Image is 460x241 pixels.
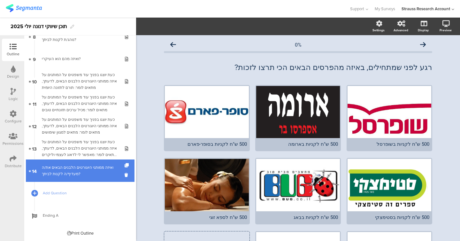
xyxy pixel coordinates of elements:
[26,92,134,115] a: 11 כעת יוצגו בפניך עוד משפטים על המותגים.על איזה ממותגי היוגורטים הלבנים הבאים, לדעתך, מתאים לומר...
[125,172,130,178] i: Delete
[26,70,134,92] a: 10 כעת יוצגו בפניך עוד משפטים על המותגים.על איזה ממותגי היוגורטים הלבנים הבאים, לדעתך, מתאים לומר...
[7,51,19,57] div: Outline
[42,139,118,158] div: כעת יוצגו בפניך עוד משפטים על המותגים.על איזה ממותגי היוגורטים הלבנים הבאים, לדעתך, מתאים לומר: מ...
[5,163,22,169] div: Distribute
[349,141,429,147] div: 500 ש"ח לקניות בשופרסל
[164,63,432,72] div: רגע לפני שמתחילים, באיזה מהפרסים הבאים הכי תרצו לזכות?
[3,141,24,146] div: Permissions
[11,21,67,32] div: תוכן שיווקי דנונה יולי 2025
[43,212,125,219] span: Ending A
[43,190,125,196] span: Add Question
[42,94,118,113] div: כעת יוצגו בפניך עוד משפטים על המותגים.על איזה ממותגי היוגורטים הלבנים הבאים, לדעתך, מתאים לומר: מ...
[26,48,134,70] a: 9 ואיזה מהם הוא העיקרי?
[258,214,338,220] div: 500 ש"ח לקניות בבאג
[350,6,364,12] span: Support
[167,141,247,147] div: 500 ש"ח לקניות בסופר-פארם
[7,74,19,79] div: Design
[42,164,118,177] div: ואיזה ממותגי היוגורטים הלבנים הבאים את/ה מעדיף/ה לקנות לביתך?
[125,163,130,167] i: Duplicate
[394,28,408,33] div: Advanced
[32,167,37,174] span: 14
[32,78,37,85] span: 10
[26,159,134,182] a: 14 ואיזה ממותגי היוגורטים הלבנים הבאים את/ה מעדיף/ה לקנות לביתך?
[42,72,118,91] div: כעת יוצגו בפניך עוד משפטים על המותגים.על איזה ממותגי היוגורטים הלבנים הבאים, לדעתך, מתאים לומר: ת...
[167,214,247,220] div: 500 ש"ח לספא זוגי
[32,122,37,129] span: 12
[32,145,37,152] span: 13
[42,30,118,43] div: איזה ממותגי היוגורטים הלבנים הבאים את/ה נוהג/ת לקנות לביתך?
[258,141,338,147] div: 500 ש"ח לקניות בארומה
[372,28,385,33] div: Settings
[33,100,36,107] span: 11
[402,6,450,12] div: Strauss Research Account
[67,230,94,236] div: Print Outline
[26,115,134,137] a: 12 כעת יוצגו בפניך עוד משפטים על המותגים.על איזה ממותגי היוגורטים הלבנים הבאים, לדעתך, מתאים לומר...
[26,204,134,227] a: Ending A
[5,118,22,124] div: Configure
[26,137,134,159] a: 13 כעת יוצגו בפניך עוד משפטים על המותגים.על איזה ממותגי היוגורטים הלבנים הבאים, לדעתך, מתאים לומר...
[418,28,429,33] div: Display
[440,28,452,33] div: Preview
[33,33,36,40] span: 8
[9,96,18,102] div: Logic
[6,4,42,12] img: segmanta logo
[295,42,302,48] div: 0%
[26,25,134,48] a: 8 איזה ממותגי היוגורטים הלבנים הבאים את/ה נוהג/ת לקנות לביתך?
[42,56,118,62] div: ואיזה מהם הוא העיקרי?
[42,116,118,136] div: כעת יוצגו בפניך עוד משפטים על המותגים.על איזה ממותגי היוגורטים הלבנים הבאים, לדעתך, מתאים לומר: מ...
[349,214,429,220] div: 500 ש"ח לקניות בסטימצקי
[33,55,36,62] span: 9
